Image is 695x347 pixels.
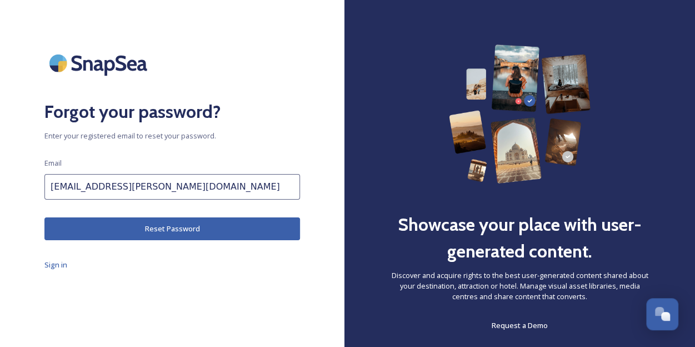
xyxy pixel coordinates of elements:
[389,211,651,265] h2: Showcase your place with user-generated content.
[44,174,300,200] input: john.doe@snapsea.io
[492,320,548,330] span: Request a Demo
[44,98,300,125] h2: Forgot your password?
[646,298,678,330] button: Open Chat
[44,131,300,141] span: Enter your registered email to reset your password.
[389,270,651,303] span: Discover and acquire rights to the best user-generated content shared about your destination, att...
[44,258,300,271] a: Sign in
[44,158,62,168] span: Email
[449,44,591,184] img: 63b42ca75bacad526042e722_Group%20154-p-800.png
[44,44,156,82] img: SnapSea Logo
[44,217,300,240] button: Reset Password
[492,319,548,332] a: Request a Demo
[44,260,67,270] span: Sign in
